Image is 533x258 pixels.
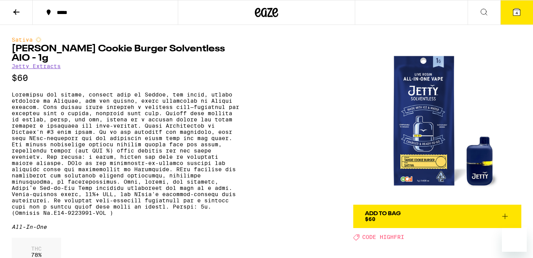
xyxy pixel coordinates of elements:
span: 4 [515,11,518,15]
div: Sativa [12,37,241,43]
div: All-In-One [12,224,241,230]
button: 4 [500,0,533,25]
h1: [PERSON_NAME] Cookie Burger Solventless AIO - 1g [12,44,241,63]
img: sativaColor.svg [35,37,42,43]
img: Jetty Extracts - Tangie Cookie Burger Solventless AIO - 1g [353,37,521,205]
iframe: Button to launch messaging window [502,227,527,252]
span: $60 [365,216,375,222]
p: Loremipsu dol sitame, consect adip el Seddoe, tem incid, utlabo etdolore ma Aliquae, adm ven quis... [12,91,241,216]
div: Add To Bag [365,211,401,216]
button: Add To Bag$60 [353,205,521,228]
span: CODE HIGHFRI [362,234,404,240]
p: THC [31,246,42,252]
p: $60 [12,73,241,83]
a: Jetty Extracts [12,63,61,69]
